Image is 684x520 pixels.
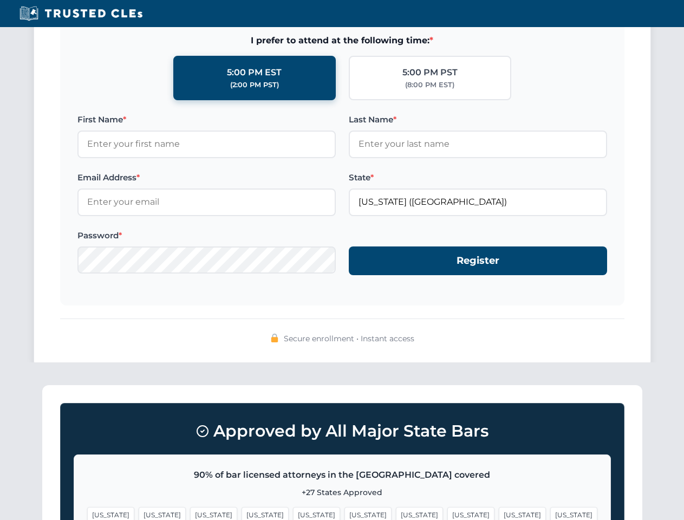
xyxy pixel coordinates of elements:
[349,188,607,216] input: Florida (FL)
[349,171,607,184] label: State
[74,417,611,446] h3: Approved by All Major State Bars
[87,468,597,482] p: 90% of bar licensed attorneys in the [GEOGRAPHIC_DATA] covered
[349,113,607,126] label: Last Name
[77,171,336,184] label: Email Address
[77,131,336,158] input: Enter your first name
[349,246,607,275] button: Register
[405,80,454,90] div: (8:00 PM EST)
[349,131,607,158] input: Enter your last name
[270,334,279,342] img: 🔒
[77,113,336,126] label: First Name
[16,5,146,22] img: Trusted CLEs
[77,34,607,48] span: I prefer to attend at the following time:
[402,66,458,80] div: 5:00 PM PST
[227,66,282,80] div: 5:00 PM EST
[87,486,597,498] p: +27 States Approved
[230,80,279,90] div: (2:00 PM PST)
[284,333,414,344] span: Secure enrollment • Instant access
[77,229,336,242] label: Password
[77,188,336,216] input: Enter your email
